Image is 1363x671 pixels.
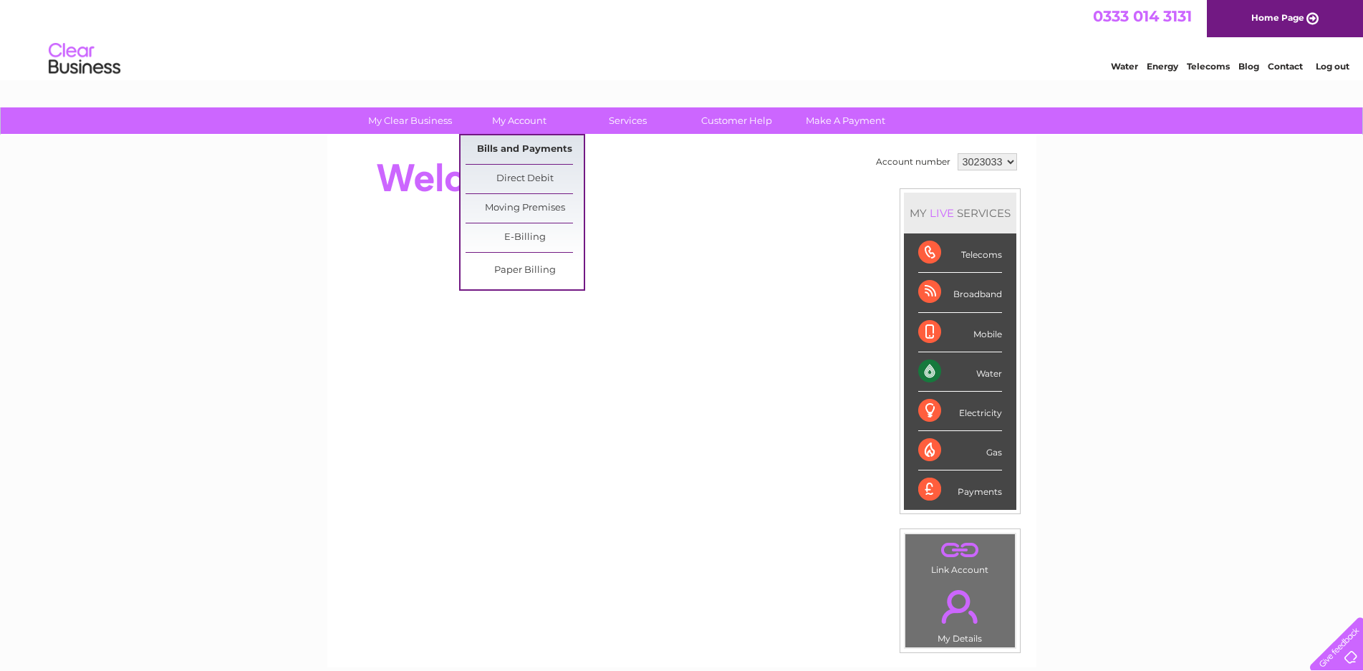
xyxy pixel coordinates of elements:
[351,107,469,134] a: My Clear Business
[918,273,1002,312] div: Broadband
[460,107,578,134] a: My Account
[48,37,121,81] img: logo.png
[466,165,584,193] a: Direct Debit
[678,107,796,134] a: Customer Help
[466,135,584,164] a: Bills and Payments
[466,223,584,252] a: E-Billing
[904,193,1016,233] div: MY SERVICES
[918,352,1002,392] div: Water
[569,107,687,134] a: Services
[905,534,1016,579] td: Link Account
[1147,61,1178,72] a: Energy
[786,107,905,134] a: Make A Payment
[1238,61,1259,72] a: Blog
[1268,61,1303,72] a: Contact
[1093,7,1192,25] a: 0333 014 3131
[909,538,1011,563] a: .
[918,431,1002,470] div: Gas
[918,313,1002,352] div: Mobile
[927,206,957,220] div: LIVE
[905,578,1016,648] td: My Details
[1316,61,1349,72] a: Log out
[872,150,954,174] td: Account number
[1111,61,1138,72] a: Water
[466,256,584,285] a: Paper Billing
[918,392,1002,431] div: Electricity
[918,470,1002,509] div: Payments
[909,581,1011,632] a: .
[1187,61,1230,72] a: Telecoms
[344,8,1021,69] div: Clear Business is a trading name of Verastar Limited (registered in [GEOGRAPHIC_DATA] No. 3667643...
[466,194,584,223] a: Moving Premises
[918,233,1002,273] div: Telecoms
